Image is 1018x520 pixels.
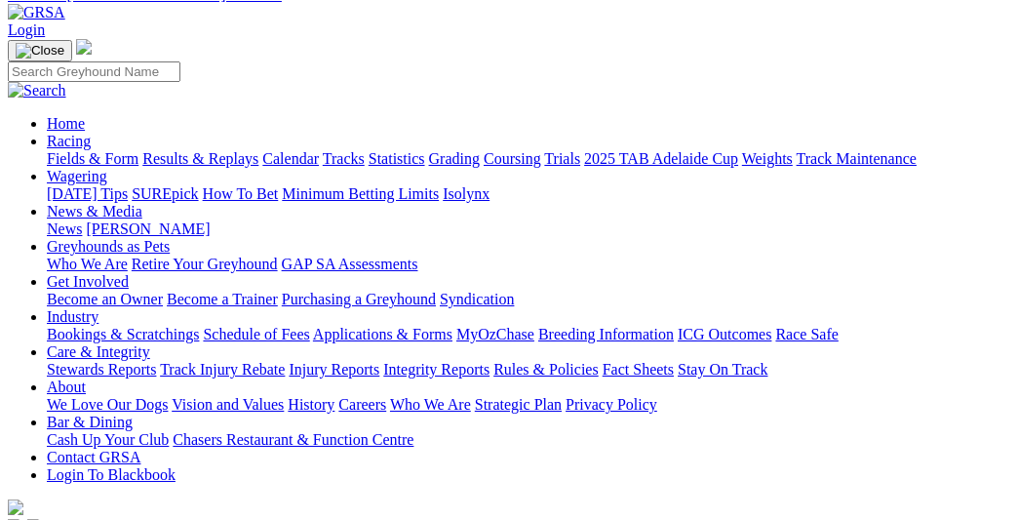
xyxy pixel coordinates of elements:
[47,291,163,307] a: Become an Owner
[390,396,471,413] a: Who We Are
[47,168,107,184] a: Wagering
[47,326,199,342] a: Bookings & Scratchings
[544,150,580,167] a: Trials
[369,150,425,167] a: Statistics
[132,185,198,202] a: SUREpick
[538,326,674,342] a: Breeding Information
[47,326,1010,343] div: Industry
[288,396,334,413] a: History
[47,361,1010,379] div: Care & Integrity
[8,82,66,100] img: Search
[47,396,1010,414] div: About
[47,115,85,132] a: Home
[47,185,1010,203] div: Wagering
[443,185,489,202] a: Isolynx
[8,500,23,515] img: logo-grsa-white.png
[282,185,439,202] a: Minimum Betting Limits
[132,256,278,272] a: Retire Your Greyhound
[262,150,319,167] a: Calendar
[797,150,917,167] a: Track Maintenance
[493,361,599,378] a: Rules & Policies
[160,361,285,378] a: Track Injury Rebate
[456,326,534,342] a: MyOzChase
[47,203,142,220] a: News & Media
[742,150,793,167] a: Weights
[47,414,133,430] a: Bar & Dining
[47,185,128,202] a: [DATE] Tips
[47,431,169,448] a: Cash Up Your Club
[47,379,86,395] a: About
[47,396,168,413] a: We Love Our Dogs
[47,361,156,378] a: Stewards Reports
[383,361,489,378] a: Integrity Reports
[47,256,1010,273] div: Greyhounds as Pets
[47,343,150,360] a: Care & Integrity
[47,220,1010,238] div: News & Media
[47,449,140,465] a: Contact GRSA
[566,396,657,413] a: Privacy Policy
[289,361,379,378] a: Injury Reports
[678,361,767,378] a: Stay On Track
[167,291,278,307] a: Become a Trainer
[47,256,128,272] a: Who We Are
[678,326,771,342] a: ICG Outcomes
[338,396,386,413] a: Careers
[203,185,279,202] a: How To Bet
[47,150,138,167] a: Fields & Form
[47,431,1010,449] div: Bar & Dining
[775,326,838,342] a: Race Safe
[47,150,1010,168] div: Racing
[282,256,418,272] a: GAP SA Assessments
[203,326,309,342] a: Schedule of Fees
[282,291,436,307] a: Purchasing a Greyhound
[47,466,176,483] a: Login To Blackbook
[8,40,72,61] button: Toggle navigation
[16,43,64,59] img: Close
[142,150,258,167] a: Results & Replays
[47,291,1010,308] div: Get Involved
[86,220,210,237] a: [PERSON_NAME]
[429,150,480,167] a: Grading
[173,431,413,448] a: Chasers Restaurant & Function Centre
[76,39,92,55] img: logo-grsa-white.png
[47,220,82,237] a: News
[47,238,170,255] a: Greyhounds as Pets
[47,133,91,149] a: Racing
[440,291,514,307] a: Syndication
[603,361,674,378] a: Fact Sheets
[484,150,541,167] a: Coursing
[323,150,365,167] a: Tracks
[47,308,98,325] a: Industry
[8,21,45,38] a: Login
[172,396,284,413] a: Vision and Values
[313,326,452,342] a: Applications & Forms
[8,4,65,21] img: GRSA
[475,396,562,413] a: Strategic Plan
[47,273,129,290] a: Get Involved
[8,61,180,82] input: Search
[584,150,738,167] a: 2025 TAB Adelaide Cup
